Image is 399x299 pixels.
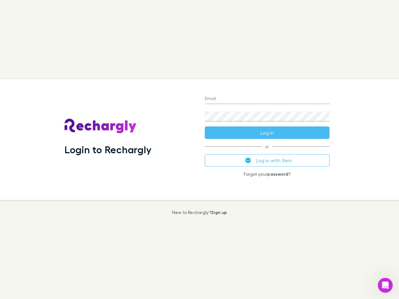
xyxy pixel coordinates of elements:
span: or [205,146,329,147]
p: Forgot your ? [205,172,329,177]
h1: Login to Rechargly [65,144,151,155]
img: Rechargly's Logo [65,119,137,134]
p: New to Rechargly? [172,210,227,215]
a: password [267,171,288,177]
button: Log in with Xero [205,154,329,167]
button: Log in [205,126,329,139]
img: Xero's logo [245,158,251,163]
iframe: Intercom live chat [378,278,393,293]
a: Sign up [211,210,227,215]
